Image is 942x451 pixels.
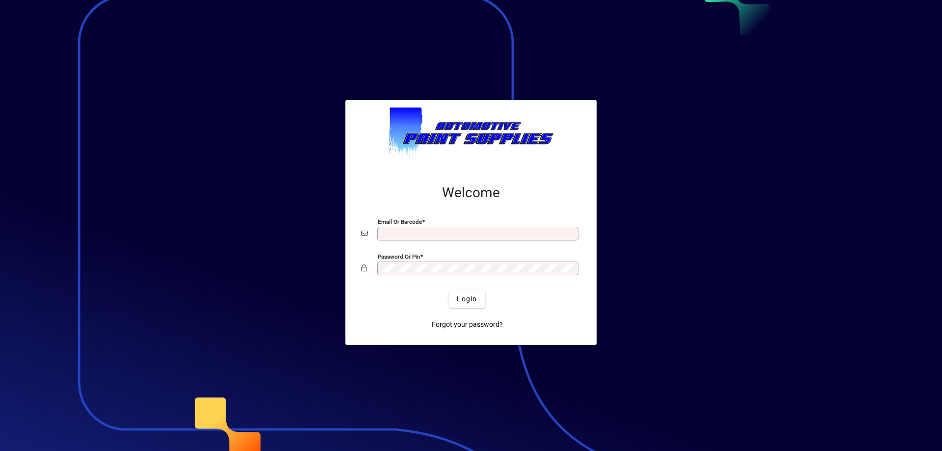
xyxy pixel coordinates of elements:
[361,185,581,201] h2: Welcome
[378,253,420,260] mat-label: Password or Pin
[428,316,507,333] a: Forgot your password?
[457,294,477,304] span: Login
[378,218,422,225] mat-label: Email or Barcode
[432,319,503,330] span: Forgot your password?
[449,290,485,308] button: Login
